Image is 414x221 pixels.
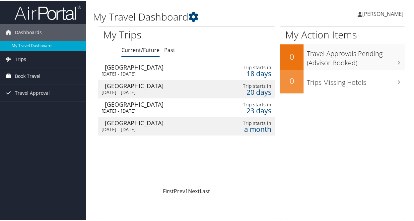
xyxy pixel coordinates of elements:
[174,187,185,194] a: Prev
[93,9,304,23] h1: My Travel Dashboard
[15,4,81,20] img: airportal-logo.png
[358,3,410,23] a: [PERSON_NAME]
[234,83,271,88] div: Trip starts in
[362,10,403,17] span: [PERSON_NAME]
[200,187,210,194] a: Last
[280,50,304,62] h2: 0
[307,45,405,67] h3: Travel Approvals Pending (Advisor Booked)
[234,88,271,94] div: 20 days
[121,46,160,53] a: Current/Future
[280,75,304,86] h2: 0
[15,50,26,67] span: Trips
[163,187,174,194] a: First
[234,70,271,76] div: 18 days
[105,101,213,107] div: [GEOGRAPHIC_DATA]
[15,67,40,84] span: Book Travel
[102,107,210,113] div: [DATE] - [DATE]
[15,84,50,101] span: Travel Approval
[234,64,271,70] div: Trip starts in
[105,119,213,125] div: [GEOGRAPHIC_DATA]
[103,27,196,41] h1: My Trips
[105,82,213,88] div: [GEOGRAPHIC_DATA]
[234,107,271,113] div: 23 days
[234,126,271,132] div: a month
[280,70,405,93] a: 0Trips Missing Hotels
[15,24,42,40] span: Dashboards
[188,187,200,194] a: Next
[280,27,405,41] h1: My Action Items
[234,120,271,126] div: Trip starts in
[102,70,210,76] div: [DATE] - [DATE]
[185,187,188,194] a: 1
[164,46,175,53] a: Past
[234,101,271,107] div: Trip starts in
[280,44,405,69] a: 0Travel Approvals Pending (Advisor Booked)
[102,89,210,95] div: [DATE] - [DATE]
[307,74,405,86] h3: Trips Missing Hotels
[102,126,210,132] div: [DATE] - [DATE]
[105,64,213,70] div: [GEOGRAPHIC_DATA]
